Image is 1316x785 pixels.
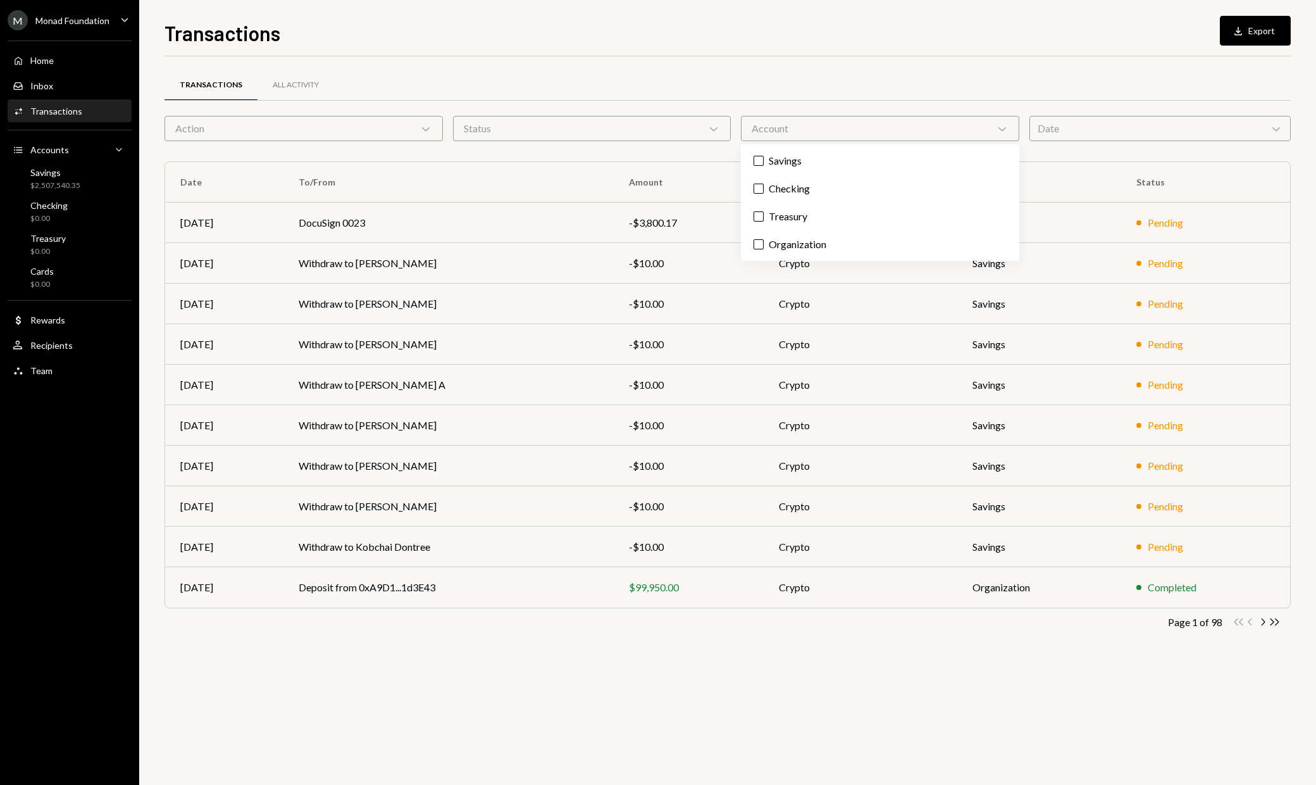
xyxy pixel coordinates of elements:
td: Crypto [764,527,957,567]
td: Crypto [764,284,957,324]
div: -$10.00 [629,337,748,352]
div: -$10.00 [629,296,748,311]
div: Team [30,365,53,376]
div: Status [453,116,731,141]
td: Withdraw to Kobchai Dontree [283,527,614,567]
div: -$10.00 [629,499,748,514]
div: -$10.00 [629,539,748,555]
div: Accounts [30,144,69,155]
td: Crypto [764,365,957,405]
td: Crypto [764,486,957,527]
td: Crypto [764,243,957,284]
div: Account [741,116,1019,141]
td: Withdraw to [PERSON_NAME] [283,446,614,486]
div: Date [1029,116,1291,141]
th: Account [957,162,1121,203]
div: [DATE] [180,539,268,555]
div: -$10.00 [629,256,748,271]
a: Recipients [8,334,132,356]
td: Withdraw to [PERSON_NAME] [283,324,614,365]
td: Savings [957,243,1121,284]
div: Transactions [180,80,242,91]
h1: Transactions [164,20,280,46]
td: Savings [957,446,1121,486]
div: [DATE] [180,580,268,595]
td: Withdraw to [PERSON_NAME] A [283,365,614,405]
td: Savings [957,486,1121,527]
div: Page 1 of 98 [1168,616,1222,628]
div: Checking [30,200,68,211]
button: Export [1220,16,1291,46]
div: [DATE] [180,418,268,433]
a: Rewards [8,308,132,331]
div: [DATE] [180,256,268,271]
label: Checking [746,177,1014,200]
button: Checking [754,184,764,194]
a: Transactions [164,69,258,101]
button: Treasury [754,211,764,222]
th: To/From [283,162,614,203]
a: Team [8,359,132,382]
td: Deposit from 0xA9D1...1d3E43 [283,567,614,608]
a: Accounts [8,138,132,161]
div: Action [164,116,443,141]
div: All Activity [273,80,319,91]
td: Savings [957,405,1121,446]
div: [DATE] [180,337,268,352]
div: -$10.00 [629,458,748,474]
td: Crypto [764,567,957,608]
div: Pending [1148,418,1183,433]
div: Savings [30,167,80,178]
td: Withdraw to [PERSON_NAME] [283,284,614,324]
div: [DATE] [180,296,268,311]
a: Inbox [8,74,132,97]
a: Savings$2,507,540.35 [8,163,132,194]
th: Status [1121,162,1290,203]
div: [DATE] [180,215,268,230]
td: Crypto [764,405,957,446]
td: Withdraw to [PERSON_NAME] [283,486,614,527]
div: $2,507,540.35 [30,180,80,191]
button: Savings [754,156,764,166]
div: Pending [1148,337,1183,352]
div: -$3,800.17 [629,215,748,230]
a: All Activity [258,69,334,101]
a: Home [8,49,132,72]
div: Monad Foundation [35,15,109,26]
div: $0.00 [30,246,66,257]
a: Cards$0.00 [8,262,132,292]
th: Date [165,162,283,203]
div: [DATE] [180,499,268,514]
div: Pending [1148,499,1183,514]
div: [DATE] [180,377,268,392]
td: Crypto [764,446,957,486]
td: Savings [957,203,1121,243]
label: Organization [746,233,1014,256]
div: Transactions [30,106,82,116]
label: Treasury [746,205,1014,228]
a: Checking$0.00 [8,196,132,227]
td: Savings [957,284,1121,324]
td: Crypto [764,324,957,365]
th: Amount [614,162,764,203]
td: Savings [957,365,1121,405]
div: Pending [1148,539,1183,555]
div: Rewards [30,315,65,325]
td: Withdraw to [PERSON_NAME] [283,405,614,446]
div: Recipients [30,340,73,351]
td: Withdraw to [PERSON_NAME] [283,243,614,284]
div: Pending [1148,296,1183,311]
div: $0.00 [30,213,68,224]
div: Pending [1148,458,1183,474]
div: Pending [1148,256,1183,271]
td: Savings [957,324,1121,365]
div: Completed [1148,580,1196,595]
div: Pending [1148,215,1183,230]
div: Treasury [30,233,66,244]
a: Treasury$0.00 [8,229,132,260]
td: DocuSign 0023 [283,203,614,243]
div: Inbox [30,80,53,91]
td: Organization [957,567,1121,608]
div: Pending [1148,377,1183,392]
label: Savings [746,149,1014,172]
